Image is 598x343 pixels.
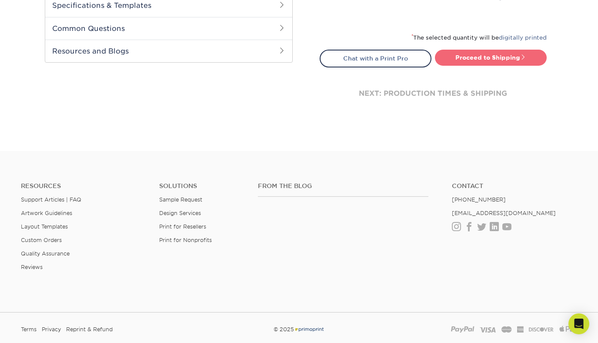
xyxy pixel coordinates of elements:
[21,250,70,257] a: Quality Assurance
[499,34,547,41] a: digitally printed
[21,237,62,243] a: Custom Orders
[294,326,324,333] img: Primoprint
[159,210,201,216] a: Design Services
[21,264,43,270] a: Reviews
[320,67,547,120] div: next: production times & shipping
[159,237,212,243] a: Print for Nonprofits
[66,323,113,336] a: Reprint & Refund
[21,182,146,190] h4: Resources
[452,210,556,216] a: [EMAIL_ADDRESS][DOMAIN_NAME]
[452,182,577,190] a: Contact
[159,196,202,203] a: Sample Request
[159,223,206,230] a: Print for Resellers
[452,196,506,203] a: [PHONE_NUMBER]
[258,182,428,190] h4: From the Blog
[21,223,68,230] a: Layout Templates
[320,50,431,67] a: Chat with a Print Pro
[204,323,394,336] div: © 2025
[21,210,72,216] a: Artwork Guidelines
[159,182,245,190] h4: Solutions
[568,313,589,334] div: Open Intercom Messenger
[45,17,292,40] h2: Common Questions
[435,50,547,65] a: Proceed to Shipping
[45,40,292,62] h2: Resources and Blogs
[411,34,547,41] small: The selected quantity will be
[21,196,81,203] a: Support Articles | FAQ
[2,316,74,340] iframe: Google Customer Reviews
